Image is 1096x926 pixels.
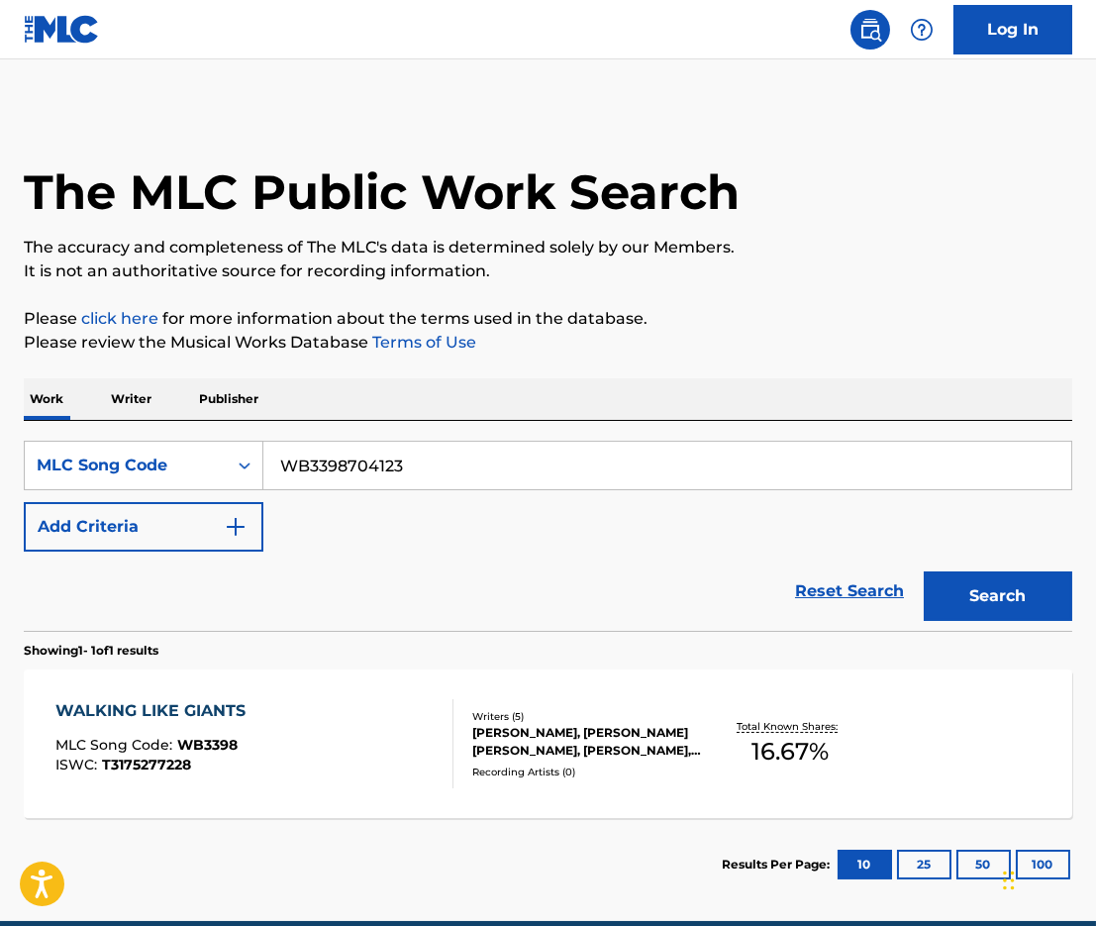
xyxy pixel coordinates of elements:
[24,441,1072,631] form: Search Form
[924,571,1072,621] button: Search
[722,856,835,874] p: Results Per Page:
[368,333,476,352] a: Terms of Use
[902,10,942,50] div: Help
[472,709,703,724] div: Writers ( 5 )
[472,765,703,779] div: Recording Artists ( 0 )
[24,669,1072,818] a: WALKING LIKE GIANTSMLC Song Code:WB3398ISWC:T3175277228Writers (5)[PERSON_NAME], [PERSON_NAME] [P...
[24,378,69,420] p: Work
[24,331,1072,355] p: Please review the Musical Works Database
[24,259,1072,283] p: It is not an authoritative source for recording information.
[838,850,892,879] button: 10
[785,569,914,613] a: Reset Search
[910,18,934,42] img: help
[953,5,1072,54] a: Log In
[81,309,158,328] a: click here
[24,502,263,552] button: Add Criteria
[1003,851,1015,910] div: Drag
[55,736,177,754] span: MLC Song Code :
[193,378,264,420] p: Publisher
[850,10,890,50] a: Public Search
[55,756,102,773] span: ISWC :
[55,699,255,723] div: WALKING LIKE GIANTS
[897,850,951,879] button: 25
[37,454,215,477] div: MLC Song Code
[24,307,1072,331] p: Please for more information about the terms used in the database.
[24,642,158,660] p: Showing 1 - 1 of 1 results
[24,15,100,44] img: MLC Logo
[737,719,843,734] p: Total Known Shares:
[858,18,882,42] img: search
[102,756,191,773] span: T3175277228
[24,236,1072,259] p: The accuracy and completeness of The MLC's data is determined solely by our Members.
[997,831,1096,926] iframe: Chat Widget
[956,850,1011,879] button: 50
[105,378,157,420] p: Writer
[751,734,829,770] span: 16.67 %
[24,162,740,222] h1: The MLC Public Work Search
[177,736,238,754] span: WB3398
[224,515,248,539] img: 9d2ae6d4665cec9f34b9.svg
[472,724,703,760] div: [PERSON_NAME], [PERSON_NAME] [PERSON_NAME], [PERSON_NAME], [PERSON_NAME], [PERSON_NAME]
